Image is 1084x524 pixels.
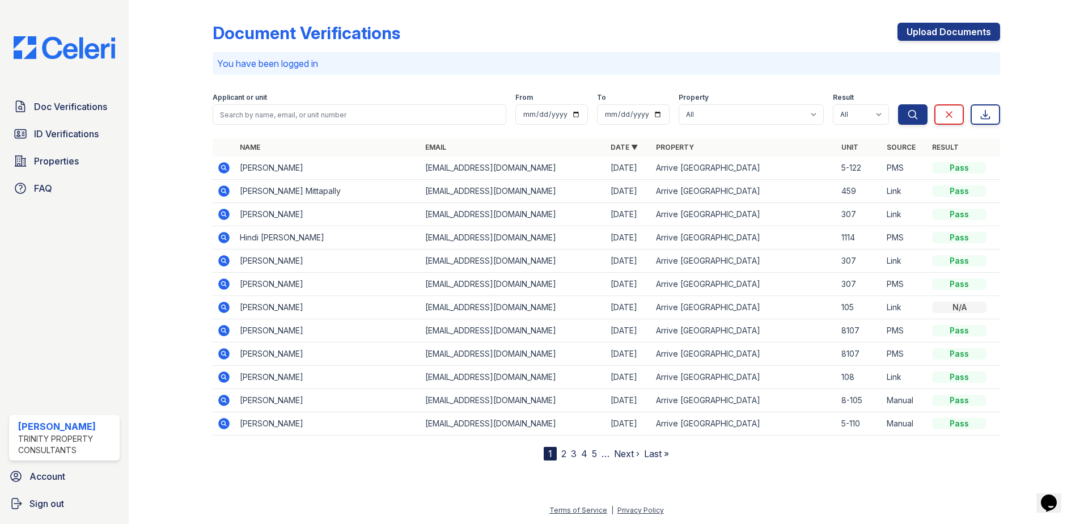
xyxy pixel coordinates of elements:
div: Pass [932,325,986,336]
td: Arrive [GEOGRAPHIC_DATA] [651,412,837,436]
td: [DATE] [606,319,651,343]
td: Arrive [GEOGRAPHIC_DATA] [651,296,837,319]
div: Pass [932,348,986,360]
td: Link [882,250,928,273]
div: Pass [932,278,986,290]
span: Account [29,470,65,483]
a: Doc Verifications [9,95,120,118]
td: Arrive [GEOGRAPHIC_DATA] [651,226,837,250]
td: Arrive [GEOGRAPHIC_DATA] [651,157,837,180]
td: PMS [882,273,928,296]
td: [EMAIL_ADDRESS][DOMAIN_NAME] [421,203,606,226]
a: Unit [841,143,858,151]
td: [PERSON_NAME] Mittapally [235,180,421,203]
a: 5 [592,448,597,459]
div: Pass [932,371,986,383]
div: Pass [932,255,986,267]
div: Pass [932,209,986,220]
label: To [597,93,606,102]
td: [DATE] [606,203,651,226]
td: [DATE] [606,226,651,250]
td: [EMAIL_ADDRESS][DOMAIN_NAME] [421,180,606,203]
div: 1 [544,447,557,460]
td: Arrive [GEOGRAPHIC_DATA] [651,319,837,343]
span: … [602,447,609,460]
div: | [611,506,613,514]
td: PMS [882,226,928,250]
td: PMS [882,319,928,343]
td: [EMAIL_ADDRESS][DOMAIN_NAME] [421,389,606,412]
a: ID Verifications [9,122,120,145]
p: You have been logged in [217,57,996,70]
input: Search by name, email, or unit number [213,104,506,125]
td: Hindi [PERSON_NAME] [235,226,421,250]
td: Manual [882,412,928,436]
td: [EMAIL_ADDRESS][DOMAIN_NAME] [421,157,606,180]
a: Sign out [5,492,124,515]
td: 5-110 [837,412,882,436]
a: Upload Documents [897,23,1000,41]
td: 108 [837,366,882,389]
a: Source [887,143,916,151]
td: [EMAIL_ADDRESS][DOMAIN_NAME] [421,319,606,343]
td: [PERSON_NAME] [235,412,421,436]
a: Property [656,143,694,151]
td: 459 [837,180,882,203]
div: N/A [932,302,986,313]
span: Doc Verifications [34,100,107,113]
a: FAQ [9,177,120,200]
td: [DATE] [606,389,651,412]
span: ID Verifications [34,127,99,141]
td: [EMAIL_ADDRESS][DOMAIN_NAME] [421,343,606,366]
td: [DATE] [606,250,651,273]
a: Name [240,143,260,151]
img: CE_Logo_Blue-a8612792a0a2168367f1c8372b55b34899dd931a85d93a1a3d3e32e68fde9ad4.png [5,36,124,59]
td: 105 [837,296,882,319]
div: Pass [932,185,986,197]
td: PMS [882,157,928,180]
div: Document Verifications [213,23,400,43]
td: 8-105 [837,389,882,412]
span: FAQ [34,181,52,195]
div: Pass [932,232,986,243]
td: [EMAIL_ADDRESS][DOMAIN_NAME] [421,226,606,250]
a: Email [425,143,446,151]
td: [PERSON_NAME] [235,389,421,412]
td: Link [882,203,928,226]
td: 1114 [837,226,882,250]
a: Last » [644,448,669,459]
a: 2 [561,448,566,459]
td: Arrive [GEOGRAPHIC_DATA] [651,180,837,203]
td: [DATE] [606,180,651,203]
td: Arrive [GEOGRAPHIC_DATA] [651,250,837,273]
td: [EMAIL_ADDRESS][DOMAIN_NAME] [421,273,606,296]
td: 8107 [837,343,882,366]
a: Account [5,465,124,488]
td: [PERSON_NAME] [235,203,421,226]
td: Manual [882,389,928,412]
div: Pass [932,395,986,406]
td: Arrive [GEOGRAPHIC_DATA] [651,343,837,366]
a: Next › [614,448,640,459]
a: Properties [9,150,120,172]
a: 4 [581,448,587,459]
td: 307 [837,273,882,296]
td: [DATE] [606,343,651,366]
span: Properties [34,154,79,168]
td: [PERSON_NAME] [235,319,421,343]
td: Arrive [GEOGRAPHIC_DATA] [651,273,837,296]
td: [PERSON_NAME] [235,366,421,389]
label: Property [679,93,709,102]
td: Arrive [GEOGRAPHIC_DATA] [651,366,837,389]
td: [PERSON_NAME] [235,296,421,319]
a: Date ▼ [611,143,638,151]
td: [PERSON_NAME] [235,343,421,366]
div: Pass [932,418,986,429]
div: [PERSON_NAME] [18,420,115,433]
td: [PERSON_NAME] [235,273,421,296]
td: Link [882,296,928,319]
label: From [515,93,533,102]
td: Link [882,366,928,389]
div: Pass [932,162,986,174]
